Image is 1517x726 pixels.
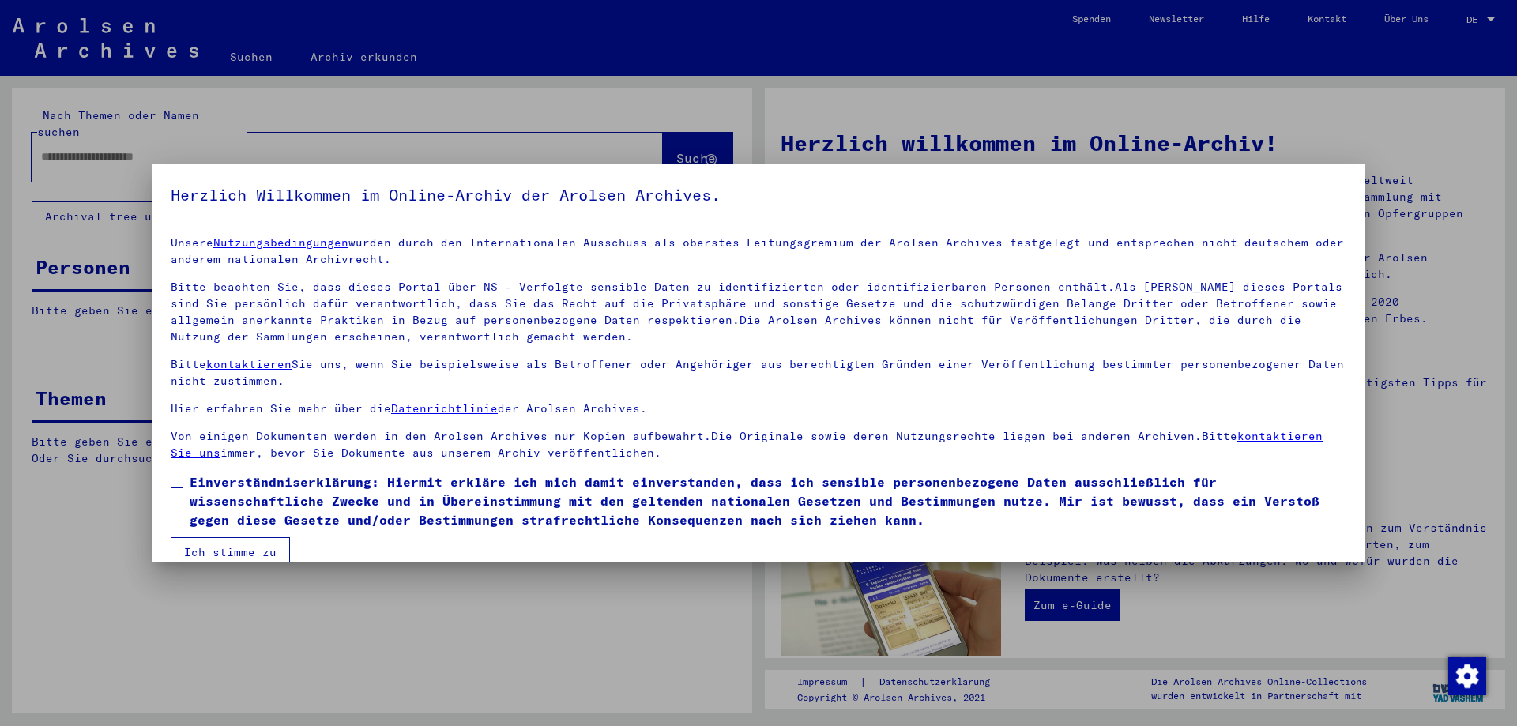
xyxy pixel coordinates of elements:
[171,429,1323,460] a: kontaktieren Sie uns
[206,357,292,371] a: kontaktieren
[190,472,1346,529] span: Einverständniserklärung: Hiermit erkläre ich mich damit einverstanden, dass ich sensible personen...
[171,401,1346,417] p: Hier erfahren Sie mehr über die der Arolsen Archives.
[391,401,498,416] a: Datenrichtlinie
[171,182,1346,208] h5: Herzlich Willkommen im Online-Archiv der Arolsen Archives.
[213,235,348,250] a: Nutzungsbedingungen
[1448,657,1486,695] img: Zustimmung ändern
[171,428,1346,461] p: Von einigen Dokumenten werden in den Arolsen Archives nur Kopien aufbewahrt.Die Originale sowie d...
[171,279,1346,345] p: Bitte beachten Sie, dass dieses Portal über NS - Verfolgte sensible Daten zu identifizierten oder...
[171,356,1346,389] p: Bitte Sie uns, wenn Sie beispielsweise als Betroffener oder Angehöriger aus berechtigten Gründen ...
[171,235,1346,268] p: Unsere wurden durch den Internationalen Ausschuss als oberstes Leitungsgremium der Arolsen Archiv...
[171,537,290,567] button: Ich stimme zu
[1447,656,1485,694] div: Zustimmung ändern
